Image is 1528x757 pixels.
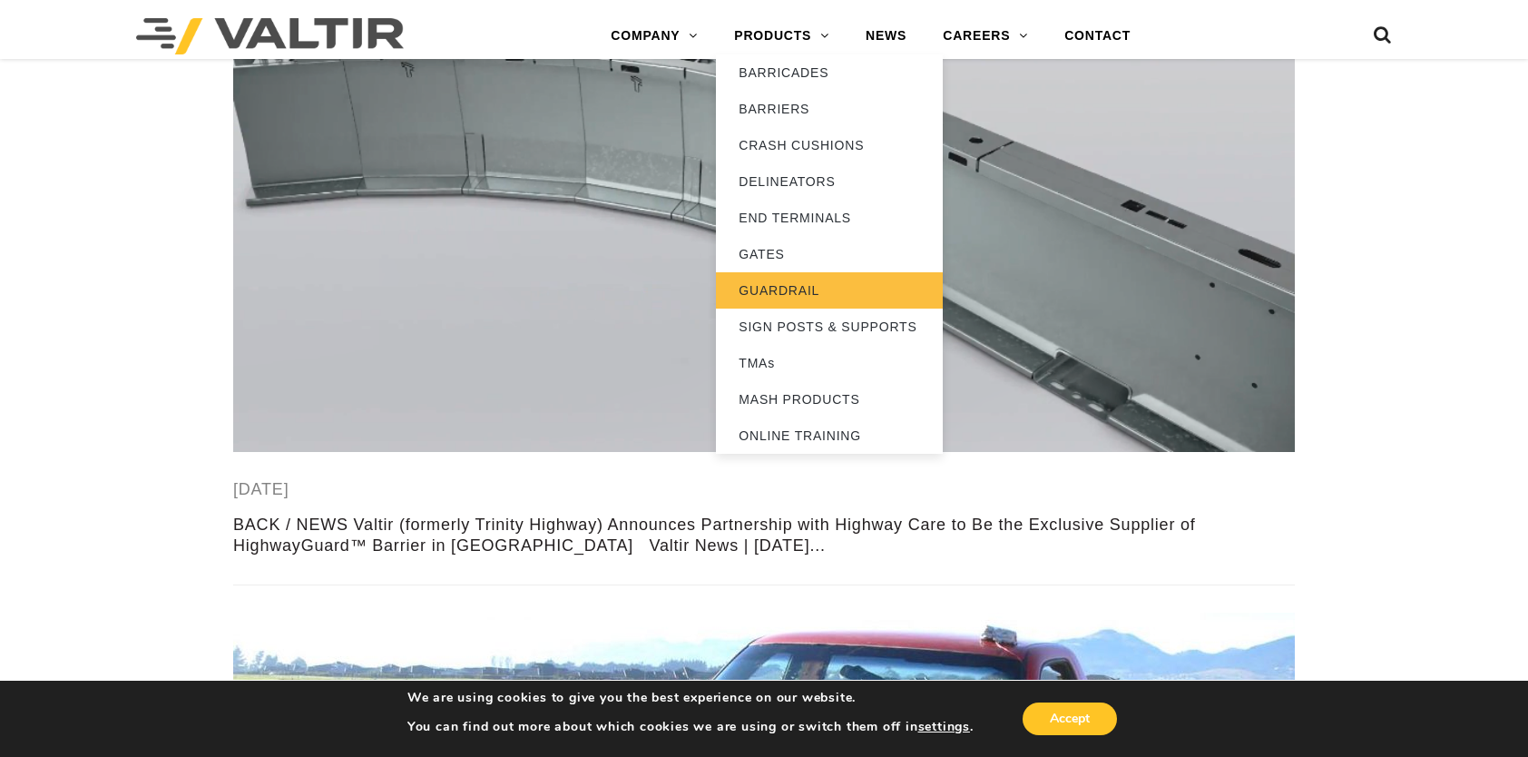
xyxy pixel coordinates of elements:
[716,18,847,54] a: PRODUCTS
[716,381,943,418] a: MASH PRODUCTS
[716,272,943,309] a: GUARDRAIL
[136,18,404,54] img: Valtir
[716,127,943,163] a: CRASH CUSHIONS
[716,309,943,345] a: SIGN POSTS & SUPPORTS
[716,91,943,127] a: BARRIERS
[407,719,974,735] p: You can find out more about which cookies we are using or switch them off in .
[233,515,1295,557] div: BACK / NEWS Valtir (formerly Trinity Highway) Announces Partnership with Highway Care to Be the E...
[847,18,925,54] a: NEWS
[593,18,716,54] a: COMPANY
[716,200,943,236] a: END TERMINALS
[925,18,1046,54] a: CAREERS
[1023,703,1117,735] button: Accept
[1046,18,1149,54] a: CONTACT
[407,690,974,706] p: We are using cookies to give you the best experience on our website.
[716,54,943,91] a: BARRICADES
[716,236,943,272] a: GATES
[716,163,943,200] a: DELINEATORS
[716,418,943,454] a: ONLINE TRAINING
[716,345,943,381] a: TMAs
[233,480,289,498] a: [DATE]
[918,719,970,735] button: settings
